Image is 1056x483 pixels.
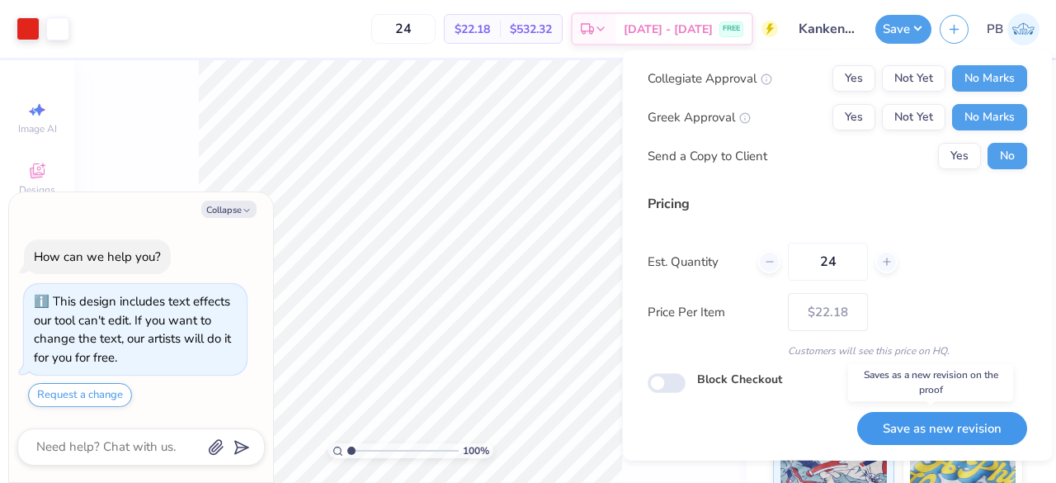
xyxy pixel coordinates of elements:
button: Save [875,15,931,44]
button: Request a change [28,383,132,407]
span: [DATE] - [DATE] [624,21,713,38]
img: Pipyana Biswas [1007,13,1039,45]
button: Not Yet [882,65,945,92]
div: Collegiate Approval [648,69,772,88]
button: Yes [938,143,981,169]
div: Saves as a new revision on the proof [848,363,1013,401]
span: Image AI [18,122,57,135]
span: 100 % [463,443,489,458]
input: – – [788,243,868,281]
div: Greek Approval [648,107,751,126]
button: Yes [832,65,875,92]
a: PB [987,13,1039,45]
label: Est. Quantity [648,252,746,271]
button: Collapse [201,201,257,218]
div: Send a Copy to Client [648,146,767,165]
button: No Marks [952,65,1027,92]
div: Customers will see this price on HQ. [648,343,1027,358]
div: This design includes text effects our tool can't edit. If you want to change the text, our artist... [34,293,231,366]
button: No [988,143,1027,169]
span: FREE [723,23,740,35]
input: – – [371,14,436,44]
input: Untitled Design [786,12,867,45]
button: Yes [832,104,875,130]
button: Not Yet [882,104,945,130]
label: Price Per Item [648,302,775,321]
label: Block Checkout [697,371,782,388]
span: PB [987,20,1003,39]
span: $532.32 [510,21,552,38]
span: Designs [19,183,55,197]
button: Save as new revision [857,411,1027,445]
div: How can we help you? [34,249,161,265]
button: No Marks [952,104,1027,130]
div: Pricing [648,194,1027,214]
span: $22.18 [455,21,490,38]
